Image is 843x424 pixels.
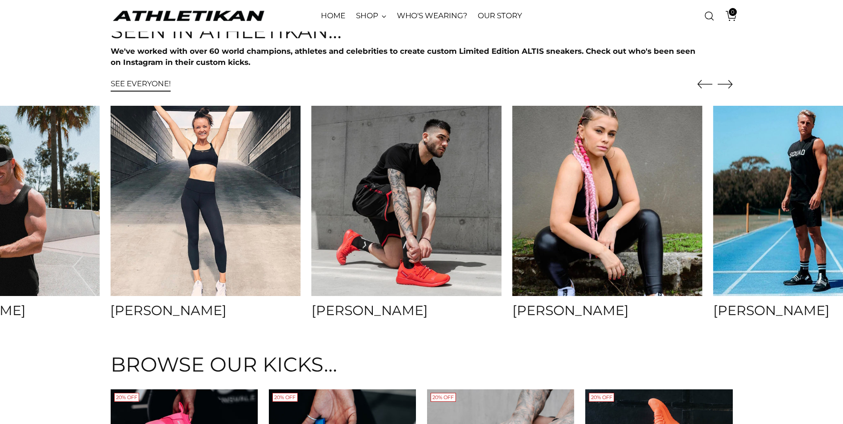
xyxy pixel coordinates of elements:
[111,9,266,23] a: ATHLETIKAN
[111,353,733,376] h2: Browse our kickS...
[321,6,345,26] a: HOME
[356,6,386,26] a: SHOP
[478,6,522,26] a: OUR STORY
[111,20,697,42] h3: SEEN IN ATHLETIKAN...
[110,303,300,318] h4: [PERSON_NAME]
[111,79,171,88] span: SEE EVERYONE!
[718,76,733,92] button: Move to next carousel slide
[111,79,171,92] a: SEE EVERYONE!
[512,303,703,318] h4: [PERSON_NAME]
[729,8,737,16] span: 0
[312,303,502,318] h4: [PERSON_NAME]
[697,77,712,92] button: Move to previous carousel slide
[397,6,467,26] a: WHO'S WEARING?
[111,47,695,67] strong: We've worked with over 60 world champions, athletes and celebrities to create custom Limited Edit...
[719,7,737,25] a: Open cart modal
[700,7,718,25] a: Open search modal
